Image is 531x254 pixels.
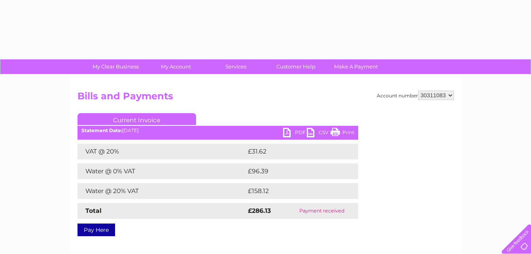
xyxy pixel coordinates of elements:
[77,224,115,236] a: Pay Here
[246,144,342,159] td: £31.62
[77,91,454,106] h2: Bills and Payments
[263,59,329,74] a: Customer Help
[246,163,343,179] td: £96.39
[283,128,307,139] a: PDF
[77,113,196,125] a: Current Invoice
[143,59,208,74] a: My Account
[77,163,246,179] td: Water @ 0% VAT
[81,127,122,133] b: Statement Date:
[377,91,454,100] div: Account number
[85,207,102,214] strong: Total
[203,59,268,74] a: Services
[77,183,246,199] td: Water @ 20% VAT
[331,128,354,139] a: Print
[248,207,271,214] strong: £286.13
[77,128,358,133] div: [DATE]
[285,203,358,219] td: Payment received
[246,183,343,199] td: £158.12
[323,59,389,74] a: Make A Payment
[83,59,148,74] a: My Clear Business
[307,128,331,139] a: CSV
[77,144,246,159] td: VAT @ 20%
